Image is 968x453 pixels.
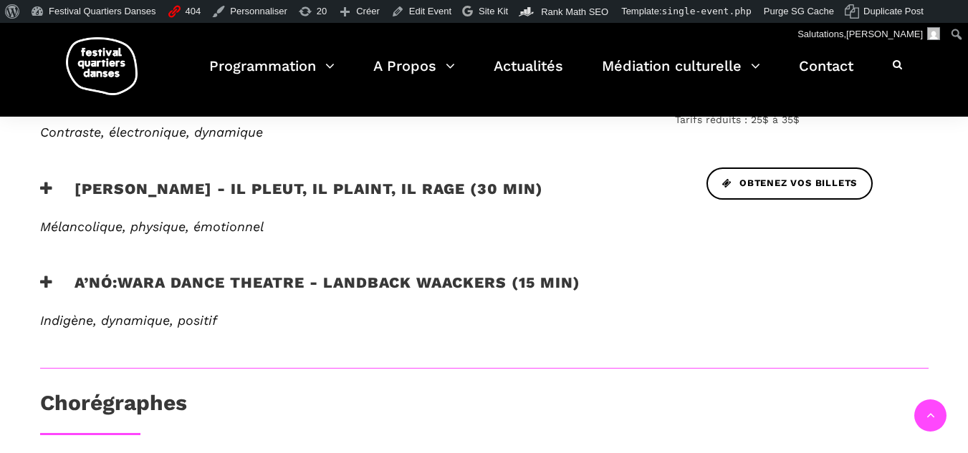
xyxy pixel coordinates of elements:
a: A Propos [373,54,455,97]
span: Tarifs réduits : 25$ à 35$ [675,112,929,127]
span: Contraste, électronique, dynamique [40,125,263,140]
span: Mélancolique, physique, émotionnel [40,219,264,234]
span: [PERSON_NAME] [846,29,923,39]
a: Salutations, [792,23,946,46]
a: Programmation [209,54,335,97]
span: Obtenez vos billets [722,176,857,191]
h3: Chorégraphes [40,390,187,426]
h3: [PERSON_NAME] - Il pleut, il plaint, il rage (30 min) [40,180,543,215]
a: Contact [799,54,853,97]
span: Indigène, dynamique, positif [40,313,217,328]
span: single-event.php [662,6,752,16]
a: Obtenez vos billets [706,167,873,200]
a: Médiation culturelle [602,54,760,97]
h3: A’nó:wara Dance Theatre - Landback Waackers (15 min) [40,273,580,309]
img: logo-fqd-med [66,37,138,95]
span: Site Kit [479,6,508,16]
a: Actualités [494,54,563,97]
span: Rank Math SEO [541,6,608,17]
